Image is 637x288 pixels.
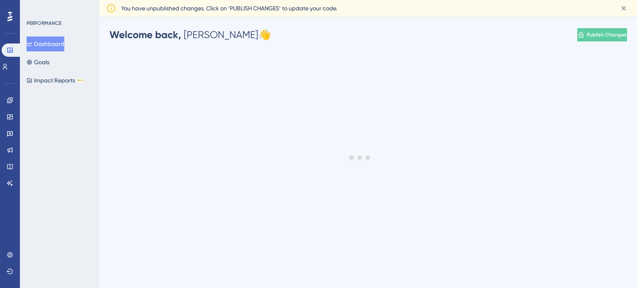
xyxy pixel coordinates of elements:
[27,36,64,51] button: Dashboard
[27,73,84,88] button: Impact ReportsBETA
[77,78,84,82] div: BETA
[27,55,49,70] button: Goals
[121,3,337,13] span: You have unpublished changes. Click on ‘PUBLISH CHANGES’ to update your code.
[577,28,627,41] button: Publish Changes
[109,29,181,41] span: Welcome back,
[109,28,271,41] div: [PERSON_NAME] 👋
[27,20,61,27] div: PERFORMANCE
[587,31,627,38] span: Publish Changes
